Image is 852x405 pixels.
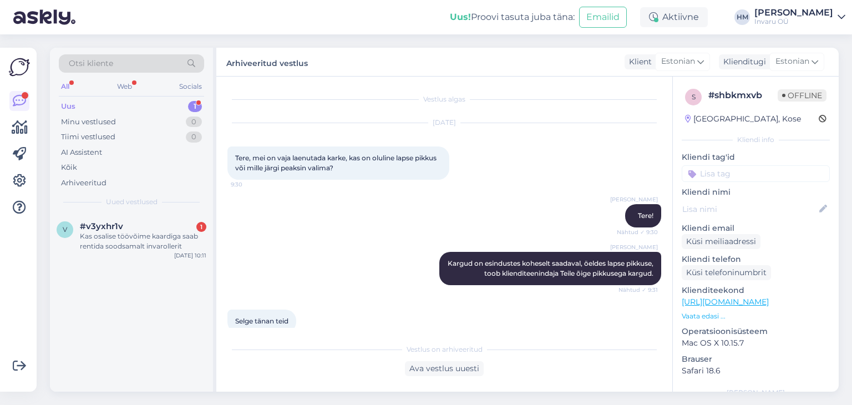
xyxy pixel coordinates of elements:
span: Tere! [638,211,653,220]
div: Minu vestlused [61,117,116,128]
input: Lisa tag [682,165,830,182]
span: s [692,93,696,101]
span: v [63,225,67,234]
div: Arhiveeritud [61,178,106,189]
div: [PERSON_NAME] [682,388,830,398]
div: 1 [188,101,202,112]
span: Uued vestlused [106,197,158,207]
div: 1 [196,222,206,232]
span: [PERSON_NAME] [610,243,658,251]
div: Proovi tasuta juba täna: [450,11,575,24]
label: Arhiveeritud vestlus [226,54,308,69]
span: 9:30 [231,180,272,189]
p: Kliendi tag'id [682,151,830,163]
p: Mac OS X 10.15.7 [682,337,830,349]
div: Uus [61,101,75,112]
span: Nähtud ✓ 9:30 [616,228,658,236]
div: Tiimi vestlused [61,131,115,143]
div: Kõik [61,162,77,173]
div: Küsi meiliaadressi [682,234,760,249]
p: Safari 18.6 [682,365,830,377]
div: Socials [177,79,204,94]
div: 0 [186,131,202,143]
div: Web [115,79,134,94]
button: Emailid [579,7,627,28]
span: Offline [778,89,826,102]
div: [DATE] 10:11 [174,251,206,260]
p: Klienditeekond [682,285,830,296]
span: Estonian [775,55,809,68]
div: AI Assistent [61,147,102,158]
p: Kliendi telefon [682,254,830,265]
div: Aktiivne [640,7,708,27]
p: Brauser [682,353,830,365]
div: HM [734,9,750,25]
div: 0 [186,117,202,128]
p: Vaata edasi ... [682,311,830,321]
a: [PERSON_NAME]Invaru OÜ [754,8,845,26]
p: Kliendi nimi [682,186,830,198]
div: [GEOGRAPHIC_DATA], Kose [685,113,801,125]
div: Kas osalise töövõime kaardiga saab rentida soodsamalt invarollerit [80,231,206,251]
div: Invaru OÜ [754,17,833,26]
span: Vestlus on arhiveeritud [407,345,483,355]
span: Tere, mei on vaja laenutada karke, kas on oluline lapse pikkus või mille järgi peaksin valima? [235,154,438,172]
div: Vestlus algas [227,94,661,104]
span: Kargud on esindustes koheselt saadaval, öeldes lapse pikkuse, toob klienditeenindaja Teile õige p... [448,259,655,277]
div: # shbkmxvb [708,89,778,102]
div: Klient [625,56,652,68]
div: Küsi telefoninumbrit [682,265,771,280]
div: Klienditugi [719,56,766,68]
span: Estonian [661,55,695,68]
p: Kliendi email [682,222,830,234]
a: [URL][DOMAIN_NAME] [682,297,769,307]
div: [DATE] [227,118,661,128]
p: Operatsioonisüsteem [682,326,830,337]
span: Selge tänan teid [235,317,288,325]
img: Askly Logo [9,57,30,78]
span: #v3yxhr1v [80,221,123,231]
b: Uus! [450,12,471,22]
span: [PERSON_NAME] [610,195,658,204]
span: Otsi kliente [69,58,113,69]
div: Ava vestlus uuesti [405,361,484,376]
div: Kliendi info [682,135,830,145]
input: Lisa nimi [682,203,817,215]
div: All [59,79,72,94]
div: [PERSON_NAME] [754,8,833,17]
span: Nähtud ✓ 9:31 [616,286,658,294]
